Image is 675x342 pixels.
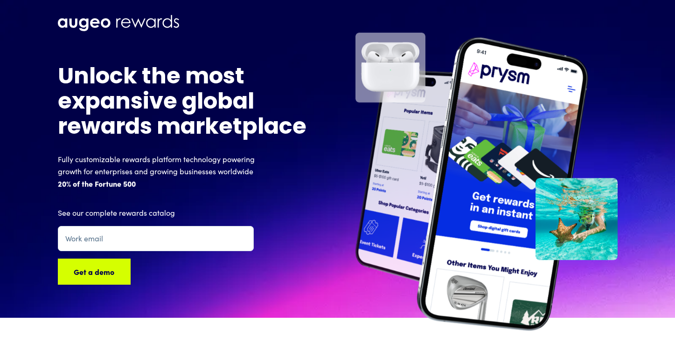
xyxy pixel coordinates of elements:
form: Augeo Rewards | Demo Request | Landing Page [58,226,272,285]
div: 20% of the Fortune 500 [58,178,206,193]
p: See our complete rewards catalog [58,206,272,219]
div: Two of the largest US sports organizations [58,193,206,208]
p: Fully customizable rewards platform technology powering growth for enterprises and growing busine... [58,153,272,177]
h1: Unlock the most expansive global rewards marketplace [58,65,310,141]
